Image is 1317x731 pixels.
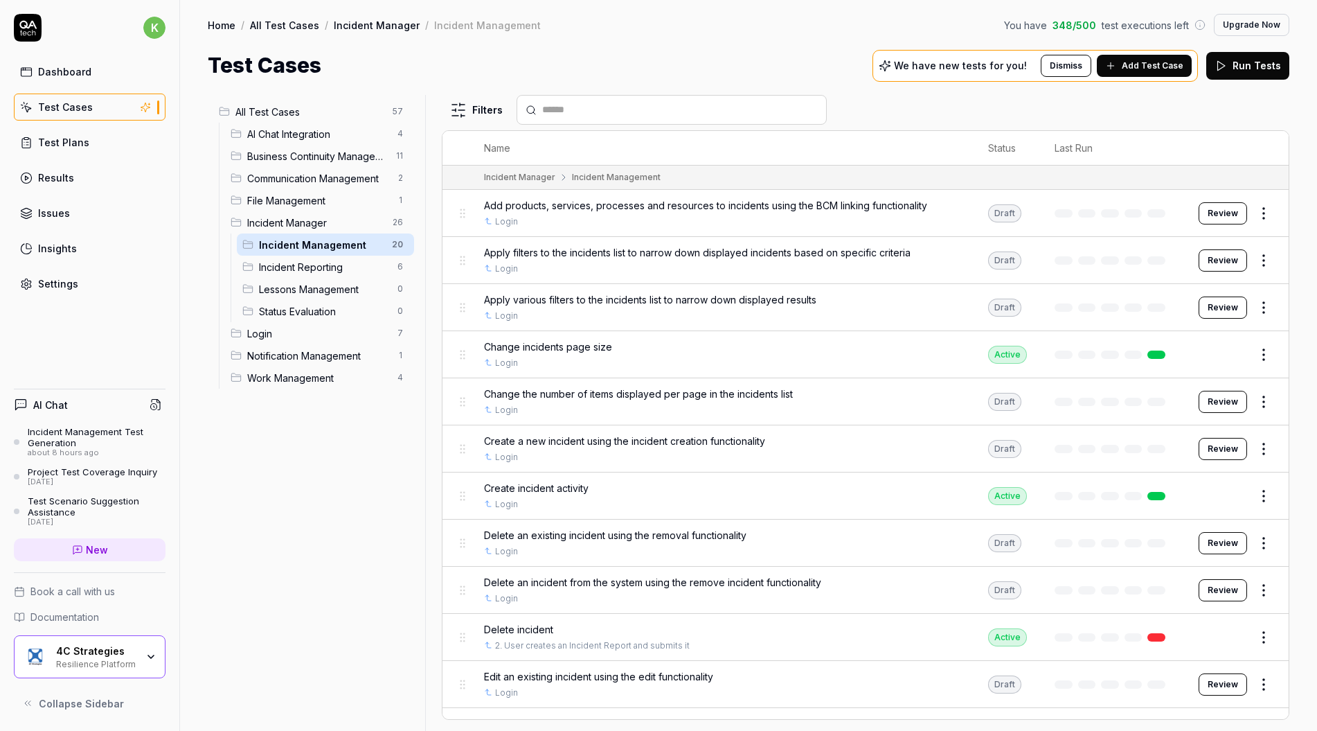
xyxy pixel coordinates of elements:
div: / [241,18,244,32]
img: 4C Strategies Logo [23,644,48,669]
div: 4C Strategies [56,645,136,658]
a: All Test Cases [250,18,319,32]
span: All Test Cases [235,105,384,119]
button: Dismiss [1041,55,1091,77]
button: Review [1199,202,1247,224]
div: Draft [988,204,1021,222]
a: Review [1199,532,1247,554]
tr: Delete an incident from the system using the remove incident functionalityLoginDraftReview [442,567,1289,614]
button: Review [1199,249,1247,272]
button: Review [1199,673,1247,696]
span: Add products, services, processes and resources to incidents using the BCM linking functionality [484,198,927,213]
span: Edit an existing incident using the edit functionality [484,669,713,684]
a: Settings [14,270,165,297]
div: Dashboard [38,64,91,79]
div: Drag to reorderLogin7 [225,322,414,344]
span: 0 [392,303,409,319]
div: Drag to reorderStatus Evaluation0 [237,300,414,322]
span: Documentation [30,610,99,624]
span: Business Continuity Management [247,149,388,164]
a: Project Test Coverage Inquiry[DATE] [14,466,165,487]
div: Incident Management Test Generation [28,426,165,449]
a: Review [1199,438,1247,460]
span: 26 [387,214,409,231]
a: 2. User creates an Incident Report and submits it [495,640,690,652]
span: File Management [247,193,389,208]
div: Drag to reorderLessons Management0 [237,278,414,300]
span: Apply various filters to the incidents list to narrow down displayed results [484,292,816,307]
span: Apply filters to the incidents list to narrow down displayed incidents based on specific criteria [484,245,911,260]
span: Communication Management [247,171,389,186]
div: Active [988,346,1027,364]
span: Incident Manager [247,215,384,230]
button: Upgrade Now [1214,14,1289,36]
span: 2 [392,170,409,186]
span: Notification Management [247,349,389,363]
span: New [86,543,108,557]
span: 6 [392,258,409,275]
tr: Edit an existing incident using the edit functionalityLoginDraftReview [442,661,1289,708]
tr: Change the number of items displayed per page in the incidents listLoginDraftReview [442,378,1289,425]
a: Login [495,592,518,605]
div: Draft [988,581,1021,599]
a: Login [495,545,518,558]
div: Test Plans [38,135,89,150]
div: [DATE] [28,518,165,527]
a: New [14,538,165,561]
a: Book a call with us [14,584,165,599]
div: Incident Management [572,171,661,184]
button: Filters [442,96,511,124]
span: Book a call with us [30,584,115,599]
a: Test Cases [14,94,165,121]
span: 348 / 500 [1052,18,1096,33]
span: k [143,17,165,39]
a: Dashboard [14,58,165,85]
div: Drag to reorderCommunication Management2 [225,167,414,189]
a: Incident Manager [334,18,420,32]
a: Login [495,357,518,369]
div: Resilience Platform [56,658,136,669]
span: Add Test Case [1122,60,1183,72]
div: / [325,18,328,32]
span: Delete incident [484,622,553,637]
div: Draft [988,676,1021,694]
h1: Test Cases [208,50,321,81]
div: Drag to reorderIncident Reporting6 [237,256,414,278]
tr: Create a new incident using the incident creation functionalityLoginDraftReview [442,425,1289,473]
div: Draft [988,393,1021,411]
span: test executions left [1102,18,1189,33]
button: Review [1199,579,1247,601]
button: Review [1199,297,1247,319]
span: 20 [386,236,409,253]
div: Incident Management [434,18,541,32]
a: Documentation [14,610,165,624]
p: We have new tests for you! [894,61,1027,71]
div: Test Cases [38,100,93,114]
span: AI Chat Integration [247,127,389,141]
button: Collapse Sidebar [14,689,165,717]
div: Draft [988,440,1021,458]
button: Review [1199,391,1247,413]
div: Drag to reorderFile Management1 [225,189,414,211]
th: Last Run [1041,131,1185,166]
span: 7 [392,325,409,342]
span: 0 [392,281,409,297]
span: Status Evaluation [259,304,389,319]
div: Active [988,628,1027,646]
div: Draft [988,534,1021,552]
span: 4 [392,125,409,142]
a: Login [495,687,518,699]
div: Results [38,170,74,185]
a: Test Scenario Suggestion Assistance[DATE] [14,495,165,527]
span: 4 [392,369,409,386]
div: Test Scenario Suggestion Assistance [28,495,165,518]
span: Work Management [247,371,389,385]
button: 4C Strategies Logo4C StrategiesResilience Platform [14,635,165,678]
div: Insights [38,241,77,256]
span: Collapse Sidebar [39,696,124,711]
div: Drag to reorderIncident Manager26 [225,211,414,234]
tr: Apply various filters to the incidents list to narrow down displayed resultsLoginDraftReview [442,284,1289,331]
span: Login [247,326,389,341]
